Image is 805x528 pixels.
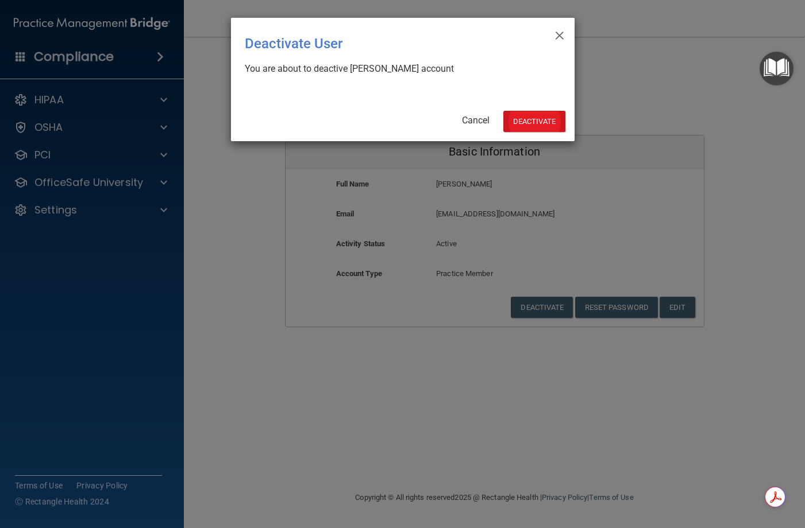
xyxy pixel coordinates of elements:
[606,447,791,492] iframe: Drift Widget Chat Controller
[503,111,565,132] button: Deactivate
[245,63,552,75] div: You are about to deactive [PERSON_NAME] account
[554,22,565,45] span: ×
[462,115,490,126] a: Cancel
[760,52,794,86] button: Open Resource Center
[245,27,514,60] div: Deactivate User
